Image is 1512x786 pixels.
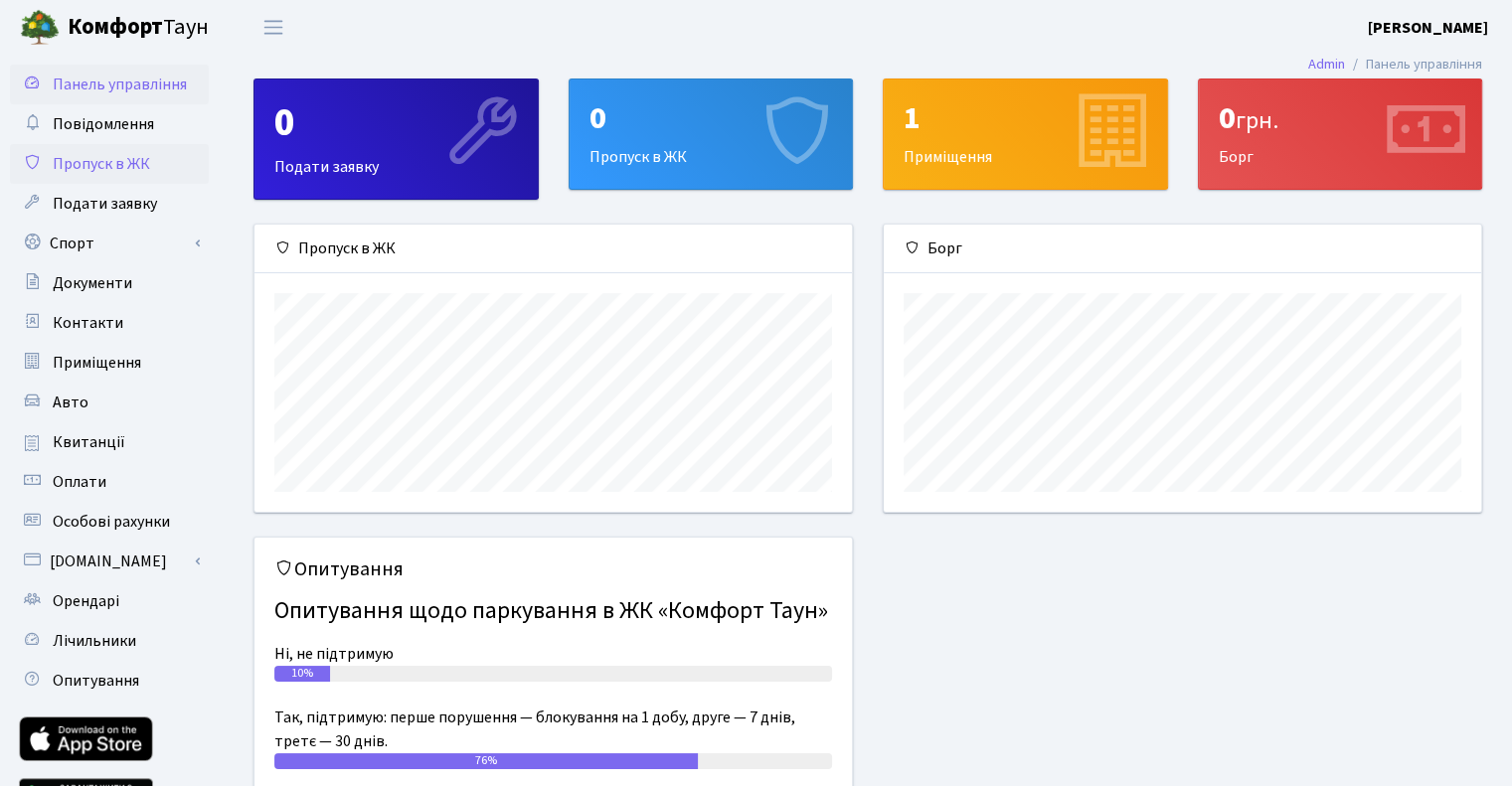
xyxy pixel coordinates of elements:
[10,144,209,184] a: Пропуск в ЖК
[254,79,538,199] div: Подати заявку
[10,104,209,144] a: Повідомлення
[274,557,832,581] h5: Опитування
[10,224,209,263] a: Спорт
[53,272,132,294] span: Документи
[10,383,209,422] a: Авто
[884,225,1481,273] div: Борг
[1199,79,1482,189] div: Борг
[253,79,539,200] a: 0Подати заявку
[53,352,141,374] span: Приміщення
[53,670,139,692] span: Опитування
[53,153,150,175] span: Пропуск в ЖК
[1345,54,1482,76] li: Панель управління
[10,462,209,502] a: Оплати
[274,753,698,769] div: 76%
[10,542,209,581] a: [DOMAIN_NAME]
[68,11,209,45] span: Таун
[589,99,833,137] div: 0
[53,431,125,453] span: Квитанції
[254,225,852,273] div: Пропуск в ЖК
[884,79,1167,189] div: Приміщення
[10,422,209,462] a: Квитанції
[53,392,88,413] span: Авто
[274,706,832,753] div: Так, підтримую: перше порушення — блокування на 1 добу, друге — 7 днів, третє — 30 днів.
[10,343,209,383] a: Приміщення
[274,589,832,634] h4: Опитування щодо паркування в ЖК «Комфорт Таун»
[249,11,298,44] button: Переключити навігацію
[10,621,209,661] a: Лічильники
[53,193,157,215] span: Подати заявку
[10,502,209,542] a: Особові рахунки
[68,11,163,43] b: Комфорт
[274,99,518,147] div: 0
[570,79,853,189] div: Пропуск в ЖК
[883,79,1168,190] a: 1Приміщення
[10,303,209,343] a: Контакти
[53,113,154,135] span: Повідомлення
[1308,54,1345,75] a: Admin
[904,99,1147,137] div: 1
[10,263,209,303] a: Документи
[20,8,60,48] img: logo.png
[274,642,832,666] div: Ні, не підтримую
[1219,99,1462,137] div: 0
[1236,103,1278,138] span: грн.
[274,666,330,682] div: 10%
[10,65,209,104] a: Панель управління
[1278,44,1512,85] nav: breadcrumb
[10,581,209,621] a: Орендарі
[53,630,136,652] span: Лічильники
[53,312,123,334] span: Контакти
[569,79,854,190] a: 0Пропуск в ЖК
[53,471,106,493] span: Оплати
[1368,16,1488,40] a: [PERSON_NAME]
[10,184,209,224] a: Подати заявку
[53,511,170,533] span: Особові рахунки
[1368,17,1488,39] b: [PERSON_NAME]
[10,661,209,701] a: Опитування
[53,590,119,612] span: Орендарі
[53,74,187,95] span: Панель управління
